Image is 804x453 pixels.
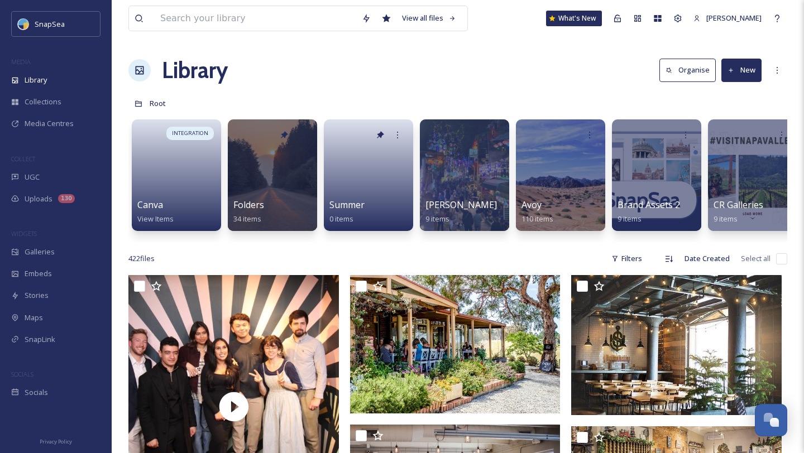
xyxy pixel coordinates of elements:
a: Summer0 items [329,200,365,224]
a: Library [162,54,228,87]
a: [PERSON_NAME]9 items [425,200,497,224]
a: CR Galleries9 items [714,200,763,224]
div: Filters [606,248,648,269]
button: New [721,59,762,81]
span: Socials [25,387,48,398]
span: WIDGETS [11,229,37,238]
a: INTEGRATIONCanvaView Items [128,114,224,231]
span: 9 items [618,214,642,224]
span: 110 items [521,214,553,224]
span: [PERSON_NAME] [706,13,762,23]
a: Privacy Policy [40,434,72,447]
span: MEDIA [11,57,31,66]
span: 422 file s [128,253,155,264]
img: the-garden-open-air-seating.jpg [571,275,782,415]
span: Embeds [25,268,52,279]
span: SnapLink [25,334,55,345]
span: 0 items [329,214,353,224]
span: Collections [25,97,61,107]
a: Folders34 items [233,200,264,224]
span: SnapSea [35,19,65,29]
span: 9 items [425,214,449,224]
div: Date Created [679,248,735,269]
span: Folders [233,199,264,211]
a: Brand Assets 29 items [618,200,680,224]
span: 9 items [714,214,738,224]
span: View Items [137,214,174,224]
span: Avoy [521,199,542,211]
span: [PERSON_NAME] [425,199,497,211]
div: 130 [58,194,75,203]
span: Media Centres [25,118,74,129]
span: Galleries [25,247,55,257]
span: Library [25,75,47,85]
input: Search your library [155,6,356,31]
span: Uploads [25,194,52,204]
span: COLLECT [11,155,35,163]
span: INTEGRATION [172,129,208,137]
span: Select all [741,253,770,264]
span: Summer [329,199,365,211]
span: SOCIALS [11,370,33,378]
button: Open Chat [755,404,787,436]
span: UGC [25,172,40,182]
a: What's New [546,11,602,26]
span: 34 items [233,214,261,224]
a: Avoy110 items [521,200,553,224]
span: Stories [25,290,49,301]
span: Root [150,98,166,108]
span: Maps [25,312,43,323]
a: Organise [659,59,721,81]
span: Canva [137,199,163,211]
span: CR Galleries [714,199,763,211]
img: snapsea-logo.png [18,18,29,30]
span: Brand Assets 2 [618,199,680,211]
a: [PERSON_NAME] [688,7,767,29]
a: Root [150,97,166,110]
span: Privacy Policy [40,438,72,445]
img: image-asset.webp [350,275,561,413]
a: View all files [396,7,462,29]
button: Organise [659,59,716,81]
